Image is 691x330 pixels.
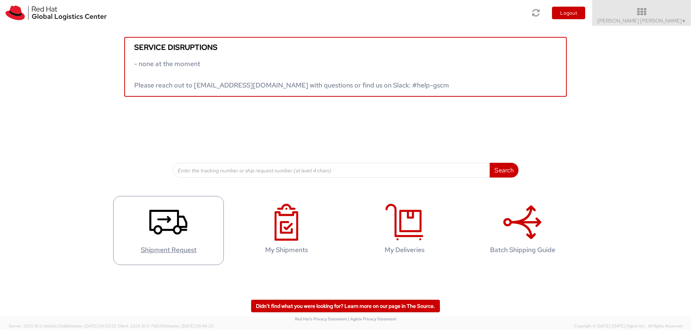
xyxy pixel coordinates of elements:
h4: Batch Shipping Guide [475,246,570,254]
a: Service disruptions - none at the moment Please reach out to [EMAIL_ADDRESS][DOMAIN_NAME] with qu... [124,37,567,97]
span: master, [DATE] 09:46:25 [167,323,213,329]
input: Enter the tracking number or ship request number (at least 4 chars) [173,163,490,178]
span: ▼ [682,18,686,24]
a: Batch Shipping Guide [467,196,578,265]
span: Server: 2025.18.0-bb0e0c2bd68 [9,323,117,329]
a: Didn't find what you were looking for? Learn more on our page in The Source. [251,300,440,312]
span: [PERSON_NAME] [PERSON_NAME] [597,17,686,24]
button: Logout [552,7,585,19]
span: Copyright © [DATE]-[DATE] Agistix Inc., All Rights Reserved [574,323,682,329]
span: - none at the moment Please reach out to [EMAIL_ADDRESS][DOMAIN_NAME] with questions or find us o... [134,59,449,89]
img: rh-logistics-00dfa346123c4ec078e1.svg [6,6,107,20]
a: My Deliveries [349,196,460,265]
h4: My Shipments [239,246,334,254]
a: | Agistix Privacy Statement [348,316,396,322]
h4: My Deliveries [357,246,452,254]
a: My Shipments [231,196,342,265]
a: Shipment Request [113,196,224,265]
h5: Service disruptions [134,43,557,51]
span: Client: 2025.18.0-71d3358 [118,323,213,329]
a: Red Hat's Privacy Statement [295,316,347,322]
span: master, [DATE] 09:52:52 [70,323,117,329]
h4: Shipment Request [121,246,216,254]
button: Search [490,163,518,178]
